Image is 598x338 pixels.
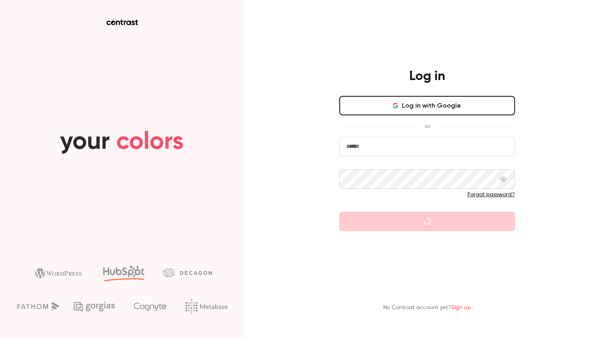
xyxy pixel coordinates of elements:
span: or [421,122,434,130]
button: Log in with Google [339,96,515,115]
a: Forgot password? [467,192,515,197]
a: Sign up [451,305,471,310]
p: No Contrast account yet? [383,303,471,312]
img: decagon [163,268,212,277]
h4: Log in [409,68,445,84]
